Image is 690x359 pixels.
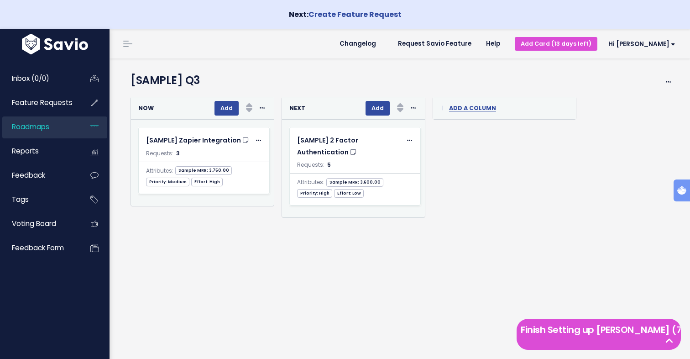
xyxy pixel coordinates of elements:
strong: Next [289,104,305,112]
span: Requests: [297,161,324,169]
strong: Now [138,104,154,112]
span: Requests: [146,149,173,157]
span: Inbox (0/0) [12,74,49,83]
span: 5 [327,161,331,169]
a: Help [479,37,507,51]
a: Inbox (0/0) [2,68,76,89]
a: [SAMPLE] 2 Factor Authentication [297,135,402,158]
span: Feedback [12,170,45,180]
span: Priority: Medium [146,178,189,186]
span: Effort: Low [334,189,364,198]
a: Feedback [2,165,76,186]
strong: Next: [289,9,402,20]
h4: [SAMPLE] Q3 [131,72,630,89]
span: Priority: High [297,189,332,198]
a: Feature Requests [2,92,76,113]
a: Feedback form [2,238,76,259]
span: Sample MRR: 3,600.00 [326,178,383,187]
a: Reports [2,141,76,162]
button: Add [366,101,390,116]
img: logo-white.9d6f32f41409.svg [20,34,90,54]
a: Voting Board [2,213,76,234]
span: Reports [12,146,39,156]
a: Add Card (13 days left) [515,37,597,50]
a: Tags [2,189,76,210]
span: Effort: High [191,178,223,186]
span: Feedback form [12,243,64,253]
span: Changelog [340,41,376,47]
span: [SAMPLE] Zapier Integration [146,136,241,145]
span: [SAMPLE] 2 Factor Authentication [297,136,358,156]
span: Roadmaps [12,122,49,132]
h5: Finish Setting up [PERSON_NAME] (7 left) [521,323,677,337]
a: [SAMPLE] Zapier Integration [146,135,251,146]
button: Add [214,101,239,116]
span: Add a column [440,104,496,112]
span: Hi [PERSON_NAME] [608,41,675,48]
span: Voting Board [12,219,56,228]
a: Roadmaps [2,116,76,137]
span: 3 [176,149,180,157]
span: Feature Requests [12,98,73,107]
span: Tags [12,195,29,204]
a: Create Feature Request [308,9,402,20]
span: Attributes: [146,166,173,176]
a: Hi [PERSON_NAME] [597,37,683,51]
a: Request Savio Feature [391,37,479,51]
span: Attributes: [297,177,324,187]
a: Add a column [440,97,569,119]
span: Sample MRR: 3,750.00 [175,166,232,175]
